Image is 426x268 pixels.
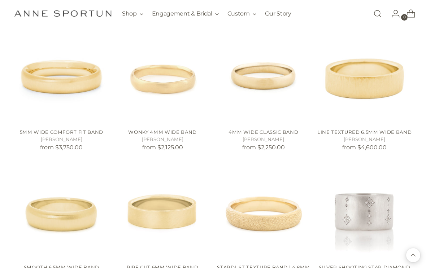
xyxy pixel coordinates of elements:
a: Wonky 4mm Wide Band [115,28,210,123]
h5: [PERSON_NAME] [317,136,412,143]
button: Custom [227,6,256,22]
p: from $3,750.00 [14,143,109,152]
a: Smooth 6.5mm Wide Band [14,163,109,258]
p: from $4,600.00 [317,143,412,152]
a: Open cart modal [401,6,415,21]
a: Pipe Cut 6mm Wide Band [115,163,210,258]
a: 4mm Wide Classic Band [229,129,298,135]
a: Go to the account page [386,6,400,21]
img: 5mm Wide Comfort Fit Band - Anne Sportun Fine Jewellery [14,28,109,123]
h5: [PERSON_NAME] [115,136,210,143]
a: Silver Shooting Star Diamond Band [317,163,412,258]
a: 5mm Wide Comfort Fit Band [14,28,109,123]
a: Stardust Texture Band | 4.8mm [216,163,311,258]
a: Anne Sportun Fine Jewellery [14,10,112,17]
p: from $2,250.00 [216,143,311,152]
span: 0 [401,14,408,21]
button: Back to top [406,248,420,262]
p: from $2,125.00 [115,143,210,152]
a: Line Textured 6.5mm Wide Band [317,129,412,135]
button: Shop [122,6,143,22]
img: Wonky 4mm Wide Band - Anne Sportun Fine Jewellery [115,28,210,123]
a: Open search modal [370,6,385,21]
button: Engagement & Bridal [152,6,219,22]
a: Our Story [265,6,291,22]
a: Line Textured 6.5mm Wide Band [317,28,412,123]
a: 5mm Wide Comfort Fit Band [20,129,103,135]
h5: [PERSON_NAME] [14,136,109,143]
h5: [PERSON_NAME] [216,136,311,143]
a: 4mm Wide Classic Band [216,28,311,123]
a: Wonky 4mm Wide Band [128,129,197,135]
